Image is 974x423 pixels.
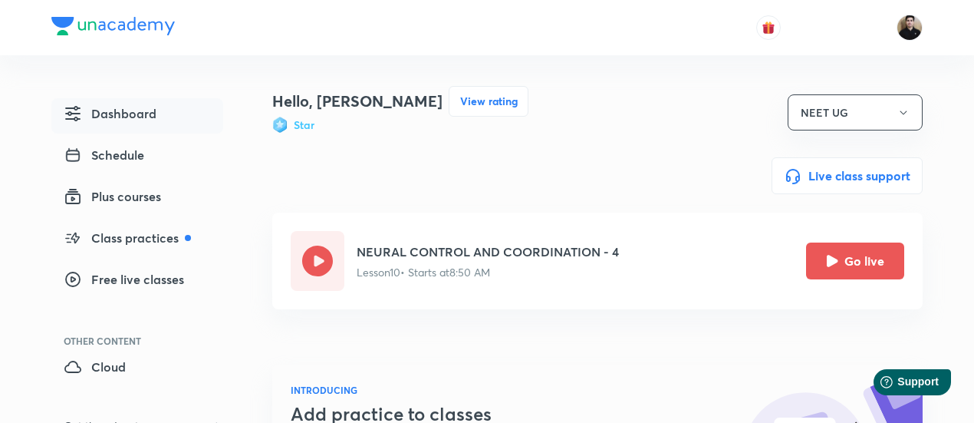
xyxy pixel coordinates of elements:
[272,117,288,133] img: Badge
[756,15,781,40] button: avatar
[51,352,223,387] a: Cloud
[51,264,223,299] a: Free live classes
[51,223,223,258] a: Class practices
[357,264,619,280] p: Lesson 10 • Starts at 8:50 AM
[51,140,223,175] a: Schedule
[64,336,223,345] div: Other Content
[806,243,904,279] button: Go live
[51,17,175,35] img: Company Logo
[291,383,611,397] h6: INTRODUCING
[51,181,223,216] a: Plus courses
[64,270,184,289] span: Free live classes
[51,17,175,39] a: Company Logo
[772,157,923,194] button: Live class support
[64,358,126,376] span: Cloud
[294,117,314,133] h6: Star
[837,363,957,406] iframe: Help widget launcher
[788,94,923,131] button: NEET UG
[64,104,156,123] span: Dashboard
[64,187,161,206] span: Plus courses
[449,86,528,117] button: View rating
[64,146,144,164] span: Schedule
[272,90,443,113] h4: Hello, [PERSON_NAME]
[762,21,775,35] img: avatar
[64,229,191,247] span: Class practices
[357,243,619,261] h5: NEURAL CONTROL AND COORDINATION - 4
[897,15,923,41] img: Maneesh Kumar Sharma
[51,98,223,134] a: Dashboard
